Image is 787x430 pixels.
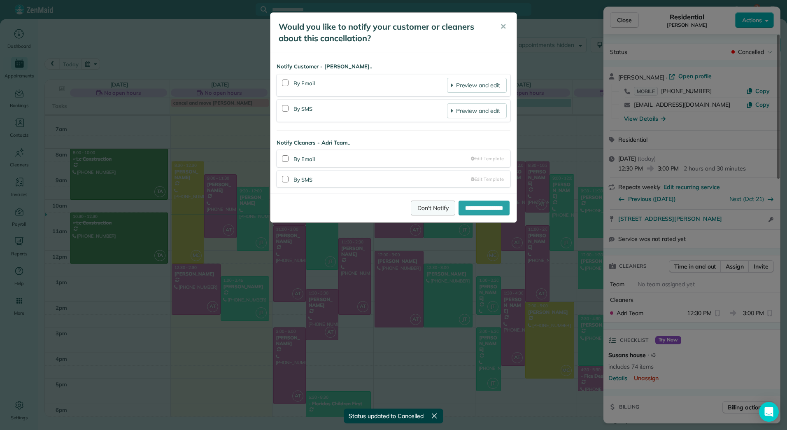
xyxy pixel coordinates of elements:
[293,103,447,118] div: By SMS
[279,21,489,44] h5: Would you like to notify your customer or cleaners about this cancellation?
[293,78,447,93] div: By Email
[471,155,504,162] a: Edit Template
[500,22,506,31] span: ✕
[293,154,471,164] div: By Email
[471,176,504,183] a: Edit Template
[447,103,507,118] a: Preview and edit
[447,78,507,93] a: Preview and edit
[411,201,455,215] a: Don't Notify
[277,63,510,71] strong: Notify Customer - [PERSON_NAME]..
[759,402,779,422] div: Open Intercom Messenger
[277,139,510,147] strong: Notify Cleaners - Adri Team..
[349,412,424,420] span: Status updated to Cancelled
[293,174,471,184] div: By SMS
